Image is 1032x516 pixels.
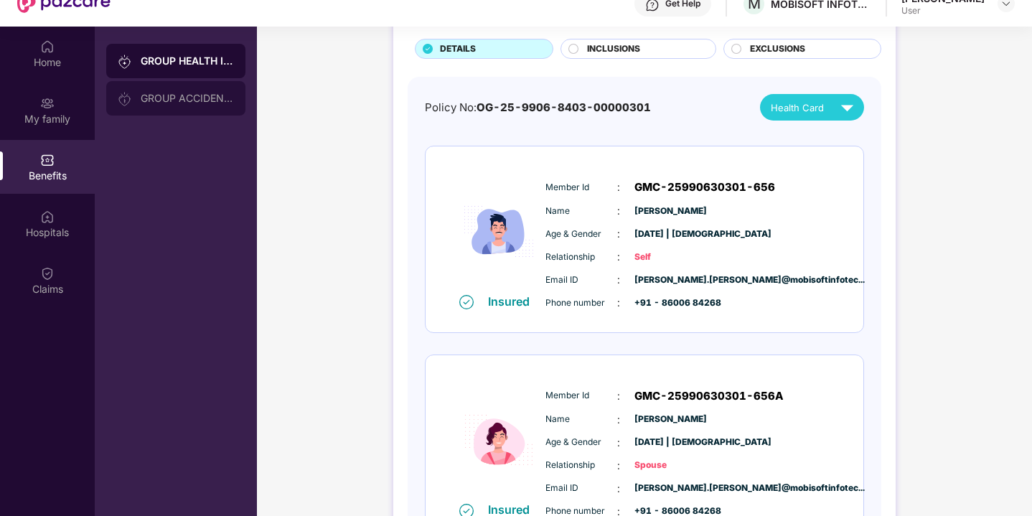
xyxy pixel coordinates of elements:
img: svg+xml;base64,PHN2ZyBpZD0iSG9zcGl0YWxzIiB4bWxucz0iaHR0cDovL3d3dy53My5vcmcvMjAwMC9zdmciIHdpZHRoPS... [40,210,55,224]
span: : [617,179,620,195]
span: Phone number [545,296,617,310]
span: Email ID [545,482,617,495]
button: Health Card [760,94,864,121]
div: Insured [488,294,538,309]
span: [PERSON_NAME] [634,413,706,426]
span: [DATE] | [DEMOGRAPHIC_DATA] [634,436,706,449]
span: Name [545,205,617,218]
img: svg+xml;base64,PHN2ZyB3aWR0aD0iMjAiIGhlaWdodD0iMjAiIHZpZXdCb3g9IjAgMCAyMCAyMCIgZmlsbD0ibm9uZSIgeG... [118,92,132,106]
span: : [617,412,620,428]
div: GROUP ACCIDENTAL INSURANCE [141,93,234,104]
span: [PERSON_NAME] [634,205,706,218]
span: DETAILS [440,42,476,56]
span: Spouse [634,459,706,472]
img: svg+xml;base64,PHN2ZyBpZD0iQ2xhaW0iIHhtbG5zPSJodHRwOi8vd3d3LnczLm9yZy8yMDAwL3N2ZyIgd2lkdGg9IjIwIi... [40,266,55,281]
span: +91 - 86006 84268 [634,296,706,310]
span: Age & Gender [545,436,617,449]
span: [DATE] | [DEMOGRAPHIC_DATA] [634,227,706,241]
img: svg+xml;base64,PHN2ZyBpZD0iQmVuZWZpdHMiIHhtbG5zPSJodHRwOi8vd3d3LnczLm9yZy8yMDAwL3N2ZyIgd2lkdGg9Ij... [40,153,55,167]
span: : [617,388,620,404]
span: Email ID [545,273,617,287]
div: Policy No: [425,99,651,116]
img: icon [456,169,542,294]
img: svg+xml;base64,PHN2ZyBpZD0iSG9tZSIgeG1sbnM9Imh0dHA6Ly93d3cudzMub3JnLzIwMDAvc3ZnIiB3aWR0aD0iMjAiIG... [40,39,55,54]
span: Member Id [545,389,617,403]
span: Name [545,413,617,426]
span: Self [634,250,706,264]
span: Member Id [545,181,617,194]
span: EXCLUSIONS [750,42,805,56]
span: : [617,458,620,474]
span: OG-25-9906-8403-00000301 [477,100,651,114]
span: : [617,295,620,311]
img: svg+xml;base64,PHN2ZyB4bWxucz0iaHR0cDovL3d3dy53My5vcmcvMjAwMC9zdmciIHdpZHRoPSIxNiIgaGVpZ2h0PSIxNi... [459,295,474,309]
span: : [617,272,620,288]
img: svg+xml;base64,PHN2ZyB4bWxucz0iaHR0cDovL3d3dy53My5vcmcvMjAwMC9zdmciIHZpZXdCb3g9IjAgMCAyNCAyNCIgd2... [835,95,860,120]
span: : [617,435,620,451]
img: svg+xml;base64,PHN2ZyB3aWR0aD0iMjAiIGhlaWdodD0iMjAiIHZpZXdCb3g9IjAgMCAyMCAyMCIgZmlsbD0ibm9uZSIgeG... [40,96,55,111]
div: GROUP HEALTH INSURANCE [141,54,234,68]
span: GMC-25990630301-656A [634,388,784,405]
span: : [617,481,620,497]
span: : [617,226,620,242]
span: [PERSON_NAME].[PERSON_NAME]@mobisoftinfotec... [634,482,706,495]
img: icon [456,378,542,502]
span: Age & Gender [545,227,617,241]
span: : [617,249,620,265]
img: svg+xml;base64,PHN2ZyB3aWR0aD0iMjAiIGhlaWdodD0iMjAiIHZpZXdCb3g9IjAgMCAyMCAyMCIgZmlsbD0ibm9uZSIgeG... [118,55,132,69]
span: Relationship [545,250,617,264]
span: [PERSON_NAME].[PERSON_NAME]@mobisoftinfotec... [634,273,706,287]
span: GMC-25990630301-656 [634,179,775,196]
span: Relationship [545,459,617,472]
span: INCLUSIONS [587,42,640,56]
span: : [617,203,620,219]
div: User [901,5,985,17]
span: Health Card [771,100,824,115]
